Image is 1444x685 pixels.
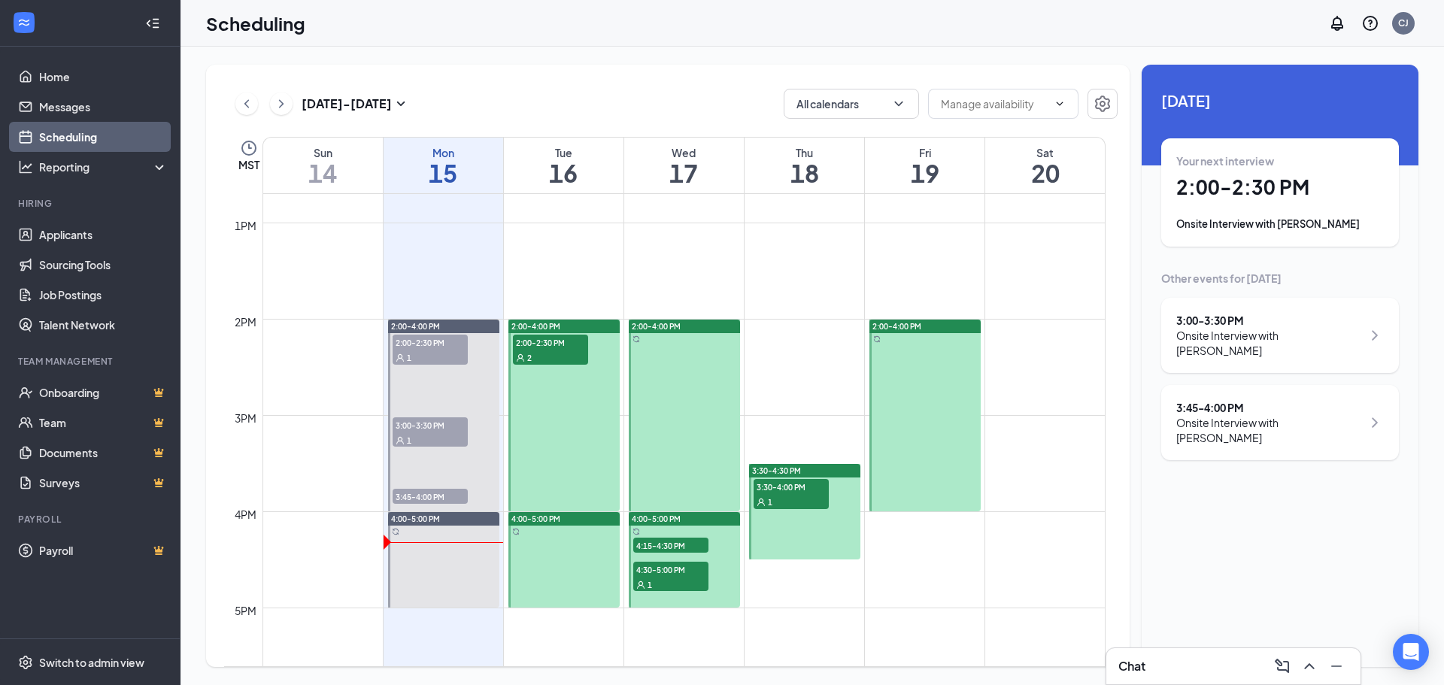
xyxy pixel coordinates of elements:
[18,355,165,368] div: Team Management
[1270,654,1294,678] button: ComposeMessage
[1300,657,1318,675] svg: ChevronUp
[1161,89,1399,112] span: [DATE]
[636,580,645,590] svg: User
[18,513,165,526] div: Payroll
[985,160,1105,186] h1: 20
[232,602,259,619] div: 5pm
[513,335,588,350] span: 2:00-2:30 PM
[504,145,623,160] div: Tue
[985,138,1105,193] a: September 20, 2025
[1176,328,1362,358] div: Onsite Interview with [PERSON_NAME]
[1176,153,1384,168] div: Your next interview
[392,95,410,113] svg: SmallChevronDown
[941,95,1048,112] input: Manage availability
[384,145,503,160] div: Mon
[39,535,168,565] a: PayrollCrown
[891,96,906,111] svg: ChevronDown
[302,95,392,112] h3: [DATE] - [DATE]
[1054,98,1066,110] svg: ChevronDown
[263,145,383,160] div: Sun
[633,538,708,553] span: 4:15-4:30 PM
[1398,17,1409,29] div: CJ
[1366,414,1384,432] svg: ChevronRight
[1327,657,1345,675] svg: Minimize
[632,514,681,524] span: 4:00-5:00 PM
[18,197,165,210] div: Hiring
[238,157,259,172] span: MST
[274,95,289,113] svg: ChevronRight
[39,310,168,340] a: Talent Network
[865,138,984,193] a: September 19, 2025
[39,377,168,408] a: OnboardingCrown
[768,497,772,508] span: 1
[504,160,623,186] h1: 16
[784,89,919,119] button: All calendarsChevronDown
[648,580,652,590] span: 1
[39,280,168,310] a: Job Postings
[39,468,168,498] a: SurveysCrown
[235,92,258,115] button: ChevronLeft
[504,138,623,193] a: September 16, 2025
[145,16,160,31] svg: Collapse
[263,160,383,186] h1: 14
[1176,400,1362,415] div: 3:45 - 4:00 PM
[1176,415,1362,445] div: Onsite Interview with [PERSON_NAME]
[633,528,640,535] svg: Sync
[745,138,864,193] a: September 18, 2025
[39,92,168,122] a: Messages
[39,62,168,92] a: Home
[39,655,144,670] div: Switch to admin view
[745,145,864,160] div: Thu
[754,479,829,494] span: 3:30-4:00 PM
[391,514,440,524] span: 4:00-5:00 PM
[39,250,168,280] a: Sourcing Tools
[1161,271,1399,286] div: Other events for [DATE]
[18,655,33,670] svg: Settings
[1297,654,1321,678] button: ChevronUp
[232,314,259,330] div: 2pm
[407,353,411,363] span: 1
[396,436,405,445] svg: User
[39,408,168,438] a: TeamCrown
[1273,657,1291,675] svg: ComposeMessage
[865,160,984,186] h1: 19
[1118,658,1145,674] h3: Chat
[865,145,984,160] div: Fri
[39,159,168,174] div: Reporting
[512,528,520,535] svg: Sync
[39,220,168,250] a: Applicants
[1361,14,1379,32] svg: QuestionInfo
[757,498,766,507] svg: User
[39,438,168,468] a: DocumentsCrown
[633,335,640,343] svg: Sync
[232,217,259,234] div: 1pm
[206,11,305,36] h1: Scheduling
[1176,313,1362,328] div: 3:00 - 3:30 PM
[1088,89,1118,119] button: Settings
[391,321,440,332] span: 2:00-4:00 PM
[263,138,383,193] a: September 14, 2025
[393,335,468,350] span: 2:00-2:30 PM
[873,335,881,343] svg: Sync
[511,514,560,524] span: 4:00-5:00 PM
[1324,654,1348,678] button: Minimize
[1328,14,1346,32] svg: Notifications
[624,138,744,193] a: September 17, 2025
[1094,95,1112,113] svg: Settings
[752,465,801,476] span: 3:30-4:30 PM
[1176,217,1384,232] div: Onsite Interview with [PERSON_NAME]
[393,489,468,504] span: 3:45-4:00 PM
[39,122,168,152] a: Scheduling
[872,321,921,332] span: 2:00-4:00 PM
[624,160,744,186] h1: 17
[511,321,560,332] span: 2:00-4:00 PM
[745,160,864,186] h1: 18
[1393,634,1429,670] div: Open Intercom Messenger
[633,562,708,577] span: 4:30-5:00 PM
[396,353,405,362] svg: User
[232,410,259,426] div: 3pm
[516,353,525,362] svg: User
[240,139,258,157] svg: Clock
[1176,174,1384,200] h1: 2:00 - 2:30 PM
